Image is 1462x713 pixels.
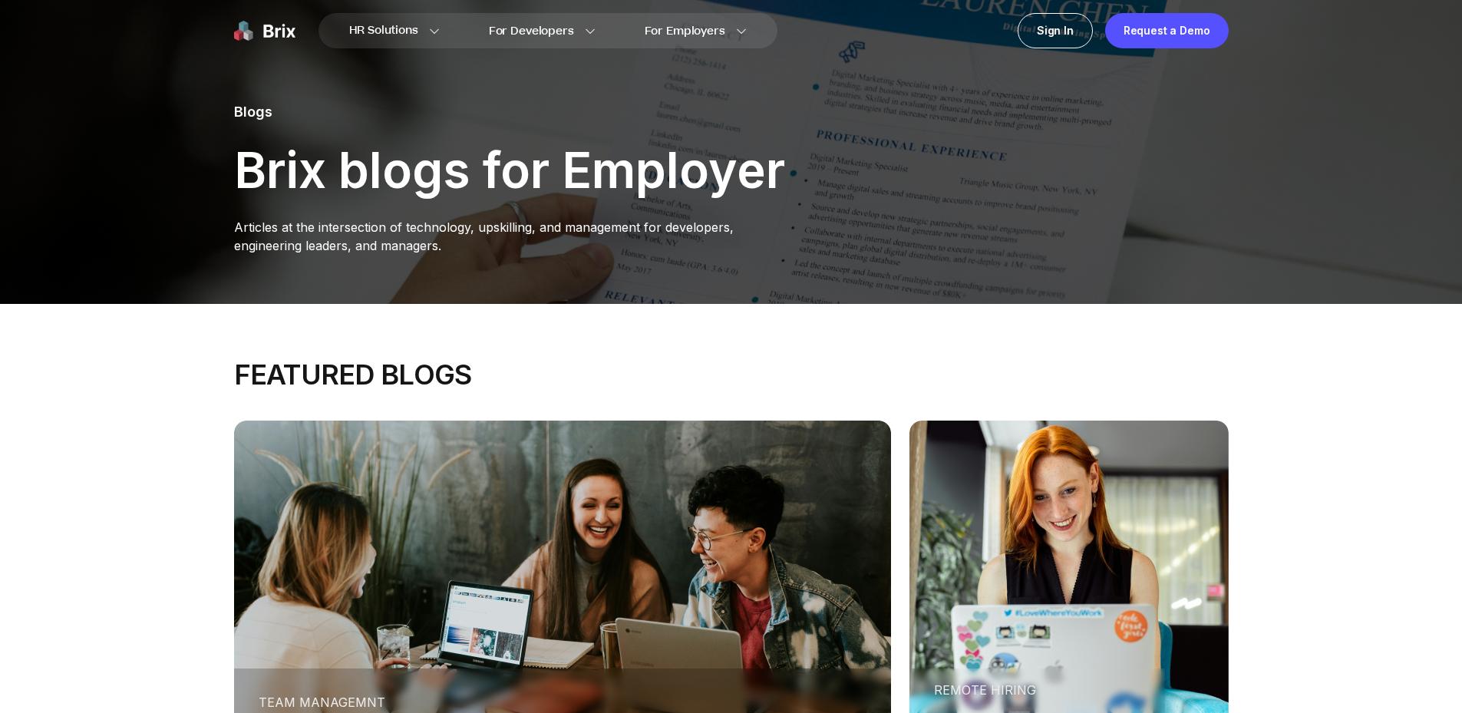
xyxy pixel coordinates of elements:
[349,18,418,43] span: HR Solutions
[234,359,1229,390] div: FEATURED BLOGS
[234,218,785,255] p: Articles at the intersection of technology, upskilling, and management for developers, engineerin...
[489,23,574,39] span: For Developers
[234,147,785,193] p: Brix blogs for Employer
[934,681,1140,699] div: Remote Hiring
[645,23,725,39] span: For Employers
[1105,13,1229,48] a: Request a Demo
[234,101,785,123] p: Blogs
[259,693,866,711] div: Team Managemnt
[1018,13,1093,48] a: Sign In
